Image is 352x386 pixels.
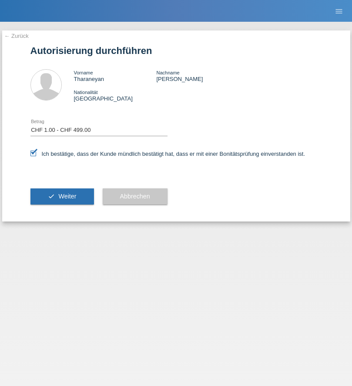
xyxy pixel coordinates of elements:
[48,193,55,200] i: check
[156,70,179,75] span: Nachname
[74,90,98,95] span: Nationalität
[330,8,348,13] a: menu
[156,69,239,82] div: [PERSON_NAME]
[74,89,157,102] div: [GEOGRAPHIC_DATA]
[120,193,150,200] span: Abbrechen
[103,188,168,205] button: Abbrechen
[30,188,94,205] button: check Weiter
[74,70,93,75] span: Vorname
[30,151,305,157] label: Ich bestätige, dass der Kunde mündlich bestätigt hat, dass er mit einer Bonitätsprüfung einversta...
[30,45,322,56] h1: Autorisierung durchführen
[58,193,76,200] span: Weiter
[74,69,157,82] div: Tharaneyan
[335,7,343,16] i: menu
[4,33,29,39] a: ← Zurück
